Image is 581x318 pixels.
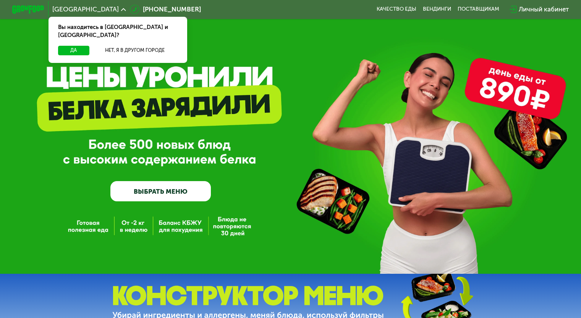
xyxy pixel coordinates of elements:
[519,5,569,14] div: Личный кабинет
[110,181,211,201] a: ВЫБРАТЬ МЕНЮ
[377,6,416,13] a: Качество еды
[458,6,499,13] div: поставщикам
[92,46,178,55] button: Нет, я в другом городе
[49,17,187,46] div: Вы находитесь в [GEOGRAPHIC_DATA] и [GEOGRAPHIC_DATA]?
[52,6,119,13] span: [GEOGRAPHIC_DATA]
[58,46,89,55] button: Да
[423,6,451,13] a: Вендинги
[130,5,201,14] a: [PHONE_NUMBER]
